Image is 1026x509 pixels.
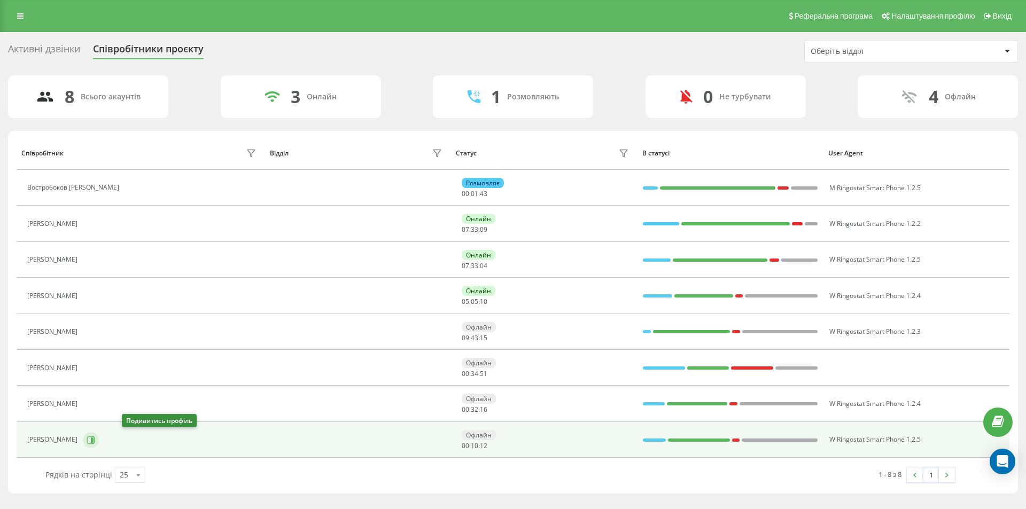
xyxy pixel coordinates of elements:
span: 05 [462,297,469,306]
div: Офлайн [462,394,496,404]
div: 3 [291,87,300,107]
a: 1 [923,467,939,482]
div: [PERSON_NAME] [27,436,80,443]
span: Вихід [993,12,1012,20]
span: 10 [480,297,487,306]
span: W Ringostat Smart Phone 1.2.3 [829,327,921,336]
div: Відділ [270,150,289,157]
div: : : [462,406,487,413]
span: 43 [471,333,478,342]
span: 00 [462,405,469,414]
div: [PERSON_NAME] [27,400,80,408]
div: Онлайн [462,250,495,260]
div: Розмовляють [507,92,559,101]
span: W Ringostat Smart Phone 1.2.5 [829,435,921,444]
div: : : [462,334,487,342]
div: Офлайн [462,358,496,368]
span: 00 [462,189,469,198]
span: M Ringostat Smart Phone 1.2.5 [829,183,921,192]
span: W Ringostat Smart Phone 1.2.4 [829,291,921,300]
div: Не турбувати [719,92,771,101]
span: 34 [471,369,478,378]
div: [PERSON_NAME] [27,292,80,300]
div: Статус [456,150,477,157]
span: 04 [480,261,487,270]
span: 09 [480,225,487,234]
div: Офлайн [462,430,496,440]
div: [PERSON_NAME] [27,328,80,335]
span: 32 [471,405,478,414]
span: 01 [471,189,478,198]
div: Подивитись профіль [122,414,197,427]
span: 15 [480,333,487,342]
div: User Agent [828,150,1005,157]
div: Востробоков [PERSON_NAME] [27,184,122,191]
span: 09 [462,333,469,342]
div: Співробітники проєкту [93,43,204,60]
div: Всього акаунтів [81,92,141,101]
span: 00 [462,369,469,378]
span: 05 [471,297,478,306]
div: 1 - 8 з 8 [879,469,901,480]
div: Онлайн [307,92,337,101]
span: 00 [462,441,469,450]
div: : : [462,190,487,198]
div: 25 [120,469,128,480]
div: Онлайн [462,286,495,296]
div: : : [462,298,487,306]
span: 51 [480,369,487,378]
div: Open Intercom Messenger [990,449,1015,474]
span: Налаштування профілю [891,12,975,20]
div: 8 [65,87,74,107]
span: 07 [462,261,469,270]
div: Активні дзвінки [8,43,80,60]
div: Розмовляє [462,178,504,188]
span: 12 [480,441,487,450]
span: 07 [462,225,469,234]
div: В статусі [642,150,819,157]
div: : : [462,442,487,450]
div: : : [462,226,487,233]
div: 1 [491,87,501,107]
span: 10 [471,441,478,450]
div: [PERSON_NAME] [27,256,80,263]
div: : : [462,262,487,270]
div: [PERSON_NAME] [27,220,80,228]
div: Офлайн [462,322,496,332]
div: : : [462,370,487,378]
span: Реферальна програма [795,12,873,20]
span: 43 [480,189,487,198]
div: Співробітник [21,150,64,157]
span: W Ringostat Smart Phone 1.2.4 [829,399,921,408]
div: [PERSON_NAME] [27,364,80,372]
div: Офлайн [945,92,976,101]
div: Онлайн [462,214,495,224]
span: 33 [471,225,478,234]
span: W Ringostat Smart Phone 1.2.5 [829,255,921,264]
div: 0 [703,87,713,107]
span: Рядків на сторінці [45,469,112,480]
span: 16 [480,405,487,414]
div: 4 [929,87,938,107]
div: Оберіть відділ [811,47,938,56]
span: 33 [471,261,478,270]
span: W Ringostat Smart Phone 1.2.2 [829,219,921,228]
